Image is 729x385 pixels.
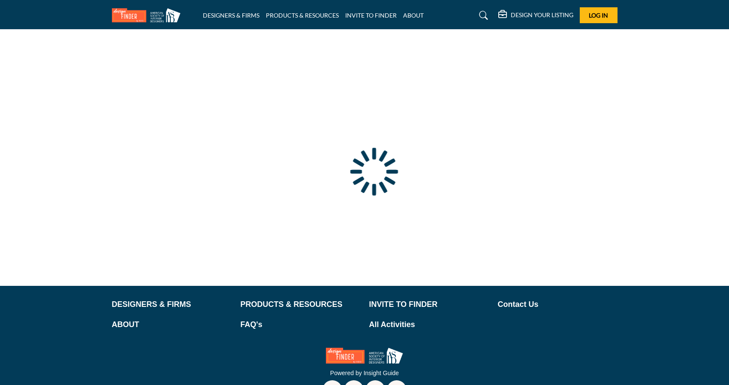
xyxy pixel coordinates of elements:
[203,12,259,19] a: DESIGNERS & FIRMS
[498,299,618,310] a: Contact Us
[326,348,403,364] img: No Site Logo
[112,319,232,330] a: ABOUT
[369,319,489,330] a: All Activities
[498,10,573,21] div: DESIGN YOUR LISTING
[511,11,573,19] h5: DESIGN YOUR LISTING
[241,299,360,310] a: PRODUCTS & RESOURCES
[241,319,360,330] a: FAQ's
[580,7,618,23] button: Log In
[369,299,489,310] a: INVITE TO FINDER
[112,299,232,310] a: DESIGNERS & FIRMS
[345,12,397,19] a: INVITE TO FINDER
[266,12,339,19] a: PRODUCTS & RESOURCES
[589,12,608,19] span: Log In
[330,370,399,376] a: Powered by Insight Guide
[471,9,494,22] a: Search
[403,12,424,19] a: ABOUT
[112,8,185,22] img: Site Logo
